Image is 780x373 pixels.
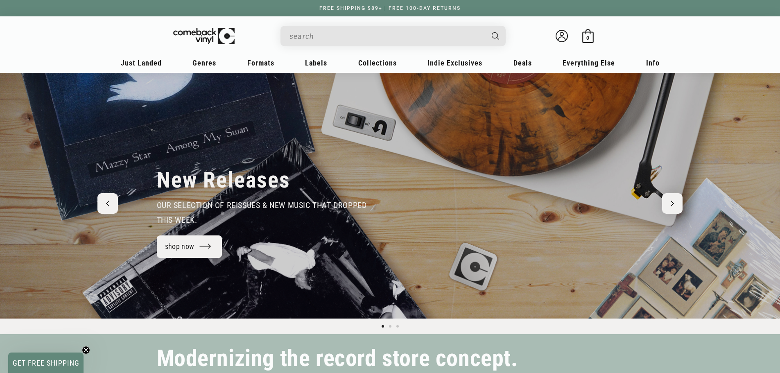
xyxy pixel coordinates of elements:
span: Collections [358,59,397,67]
a: FREE SHIPPING $89+ | FREE 100-DAY RETURNS [311,5,469,11]
span: Info [646,59,660,67]
span: Labels [305,59,327,67]
button: Next slide [662,193,683,214]
span: 0 [586,35,589,41]
span: Deals [513,59,532,67]
button: Close teaser [82,346,90,354]
a: shop now [157,235,222,258]
button: Search [484,26,506,46]
span: Genres [192,59,216,67]
span: Indie Exclusives [427,59,482,67]
h2: New Releases [157,167,290,194]
button: Load slide 2 of 3 [387,323,394,330]
div: GET FREE SHIPPINGClose teaser [8,353,84,373]
span: Everything Else [563,59,615,67]
button: Previous slide [97,193,118,214]
input: When autocomplete results are available use up and down arrows to review and enter to select [289,28,484,45]
div: Search [280,26,506,46]
button: Load slide 3 of 3 [394,323,401,330]
span: Formats [247,59,274,67]
span: GET FREE SHIPPING [13,359,79,367]
h2: Modernizing the record store concept. [157,349,518,368]
button: Load slide 1 of 3 [379,323,387,330]
span: Just Landed [121,59,162,67]
span: our selection of reissues & new music that dropped this week. [157,200,367,225]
